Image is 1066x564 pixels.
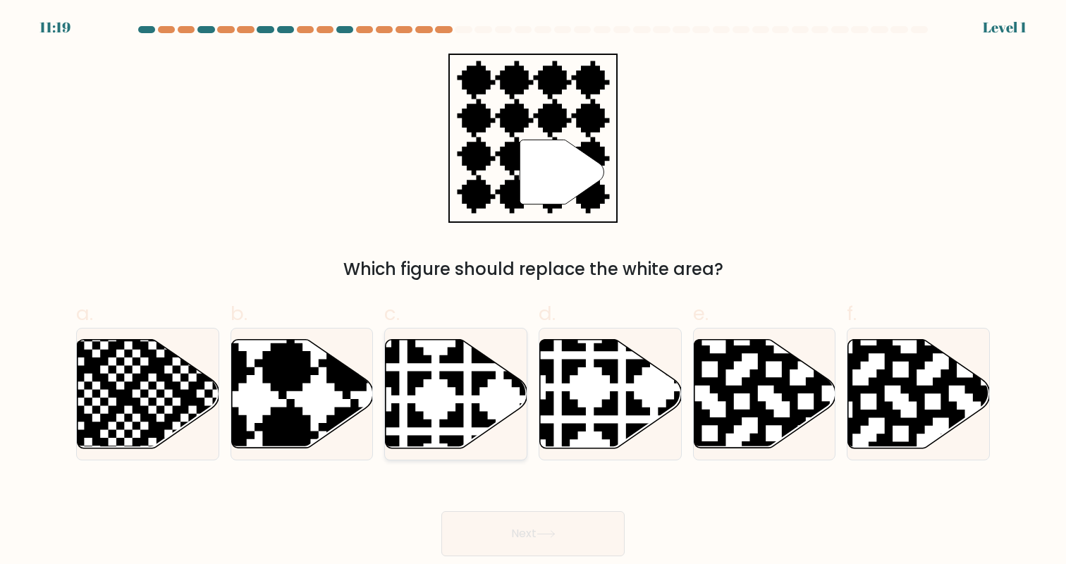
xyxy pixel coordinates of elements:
span: f. [847,300,857,327]
g: " [520,140,604,204]
div: 11:19 [39,17,71,38]
div: Level 1 [983,17,1027,38]
button: Next [441,511,625,556]
span: a. [76,300,93,327]
span: e. [693,300,709,327]
span: b. [231,300,247,327]
span: c. [384,300,400,327]
div: Which figure should replace the white area? [85,257,981,282]
span: d. [539,300,556,327]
